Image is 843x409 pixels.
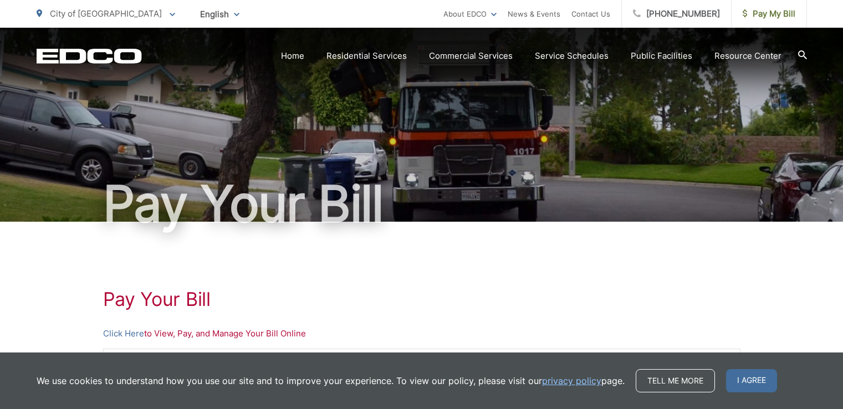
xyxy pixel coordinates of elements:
[571,7,610,21] a: Contact Us
[542,374,601,387] a: privacy policy
[429,49,513,63] a: Commercial Services
[37,176,807,232] h1: Pay Your Bill
[714,49,781,63] a: Resource Center
[743,7,795,21] span: Pay My Bill
[631,49,692,63] a: Public Facilities
[443,7,497,21] a: About EDCO
[535,49,609,63] a: Service Schedules
[281,49,304,63] a: Home
[726,369,777,392] span: I agree
[636,369,715,392] a: Tell me more
[326,49,407,63] a: Residential Services
[508,7,560,21] a: News & Events
[192,4,248,24] span: English
[103,327,740,340] p: to View, Pay, and Manage Your Bill Online
[50,8,162,19] span: City of [GEOGRAPHIC_DATA]
[103,327,144,340] a: Click Here
[37,48,142,64] a: EDCD logo. Return to the homepage.
[103,288,740,310] h1: Pay Your Bill
[37,374,625,387] p: We use cookies to understand how you use our site and to improve your experience. To view our pol...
